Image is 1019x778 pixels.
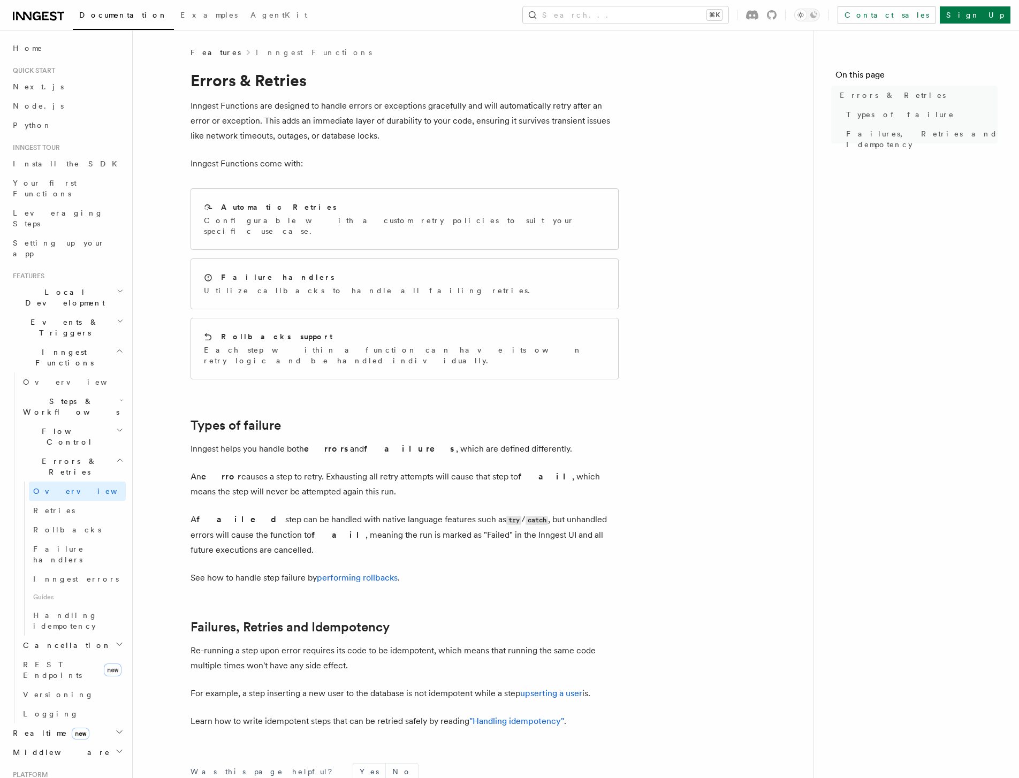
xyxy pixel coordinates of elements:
[29,501,126,520] a: Retries
[9,372,126,723] div: Inngest Functions
[191,512,619,558] p: A step can be handled with native language features such as / , but unhandled errors will cause t...
[9,116,126,135] a: Python
[13,179,77,198] span: Your first Functions
[940,6,1010,24] a: Sign Up
[9,233,126,263] a: Setting up your app
[191,71,619,90] h1: Errors & Retries
[9,203,126,233] a: Leveraging Steps
[191,643,619,673] p: Re-running a step upon error requires its code to be idempotent, which means that running the sam...
[311,530,366,540] strong: fail
[9,723,126,743] button: Realtimenew
[13,209,103,228] span: Leveraging Steps
[204,285,536,296] p: Utilize callbacks to handle all failing retries.
[846,109,954,120] span: Types of failure
[250,11,307,19] span: AgentKit
[244,3,314,29] a: AgentKit
[840,90,946,101] span: Errors & Retries
[191,98,619,143] p: Inngest Functions are designed to handle errors or exceptions gracefully and will automatically r...
[29,482,126,501] a: Overview
[191,47,241,58] span: Features
[835,68,998,86] h4: On this page
[191,156,619,171] p: Inngest Functions come with:
[29,520,126,539] a: Rollbacks
[72,728,89,739] span: new
[180,11,238,19] span: Examples
[191,318,619,379] a: Rollbacks supportEach step within a function can have its own retry logic and be handled individu...
[19,655,126,685] a: REST Endpointsnew
[9,77,126,96] a: Next.js
[13,82,64,91] span: Next.js
[19,452,126,482] button: Errors & Retries
[364,444,456,454] strong: failures
[13,102,64,110] span: Node.js
[19,392,126,422] button: Steps & Workflows
[9,173,126,203] a: Your first Functions
[19,685,126,704] a: Versioning
[174,3,244,29] a: Examples
[19,426,116,447] span: Flow Control
[19,640,111,651] span: Cancellation
[9,347,116,368] span: Inngest Functions
[79,11,168,19] span: Documentation
[13,239,105,258] span: Setting up your app
[526,516,548,525] code: catch
[317,573,398,583] a: performing rollbacks
[33,611,97,630] span: Handling idempotency
[9,283,126,312] button: Local Development
[73,3,174,30] a: Documentation
[23,710,79,718] span: Logging
[29,569,126,589] a: Inngest errors
[13,159,124,168] span: Install the SDK
[842,124,998,154] a: Failures, Retries and Idempotency
[29,589,126,606] span: Guides
[838,6,936,24] a: Contact sales
[191,441,619,456] p: Inngest helps you handle both and , which are defined differently.
[191,714,619,729] p: Learn how to write idempotent steps that can be retried safely by reading .
[201,471,241,482] strong: error
[9,143,60,152] span: Inngest tour
[13,43,43,54] span: Home
[204,215,605,237] p: Configurable with a custom retry policies to suit your specific use case.
[191,258,619,309] a: Failure handlersUtilize callbacks to handle all failing retries.
[33,487,143,495] span: Overview
[33,525,101,534] span: Rollbacks
[256,47,372,58] a: Inngest Functions
[221,272,334,283] h2: Failure handlers
[23,690,94,699] span: Versioning
[19,482,126,636] div: Errors & Retries
[9,747,110,758] span: Middleware
[9,743,126,762] button: Middleware
[707,10,722,20] kbd: ⌘K
[191,188,619,250] a: Automatic RetriesConfigurable with a custom retry policies to suit your specific use case.
[221,202,337,212] h2: Automatic Retries
[29,606,126,636] a: Handling idempotency
[9,287,117,308] span: Local Development
[9,317,117,338] span: Events & Triggers
[104,663,121,676] span: new
[842,105,998,124] a: Types of failure
[191,469,619,499] p: An causes a step to retry. Exhausting all retry attempts will cause that step to , which means th...
[520,688,582,698] a: upserting a user
[19,636,126,655] button: Cancellation
[33,545,84,564] span: Failure handlers
[835,86,998,105] a: Errors & Retries
[19,456,116,477] span: Errors & Retries
[9,312,126,342] button: Events & Triggers
[19,396,119,417] span: Steps & Workflows
[523,6,728,24] button: Search...⌘K
[19,704,126,723] a: Logging
[9,154,126,173] a: Install the SDK
[23,378,133,386] span: Overview
[191,570,619,585] p: See how to handle step failure by .
[33,506,75,515] span: Retries
[9,66,55,75] span: Quick start
[518,471,572,482] strong: fail
[9,272,44,280] span: Features
[794,9,820,21] button: Toggle dark mode
[13,121,52,129] span: Python
[191,766,340,777] p: Was this page helpful?
[191,620,390,635] a: Failures, Retries and Idempotency
[19,422,126,452] button: Flow Control
[204,345,605,366] p: Each step within a function can have its own retry logic and be handled individually.
[469,716,564,726] a: "Handling idempotency"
